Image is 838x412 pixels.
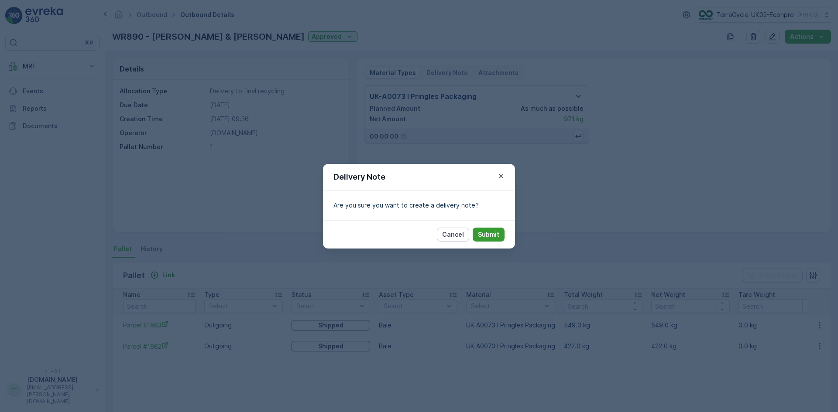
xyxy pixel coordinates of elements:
p: Cancel [442,230,464,239]
p: Delivery Note [333,171,385,183]
button: Cancel [437,228,469,242]
p: Submit [478,230,499,239]
button: Submit [473,228,505,242]
p: Are you sure you want to create a delivery note? [333,201,505,210]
